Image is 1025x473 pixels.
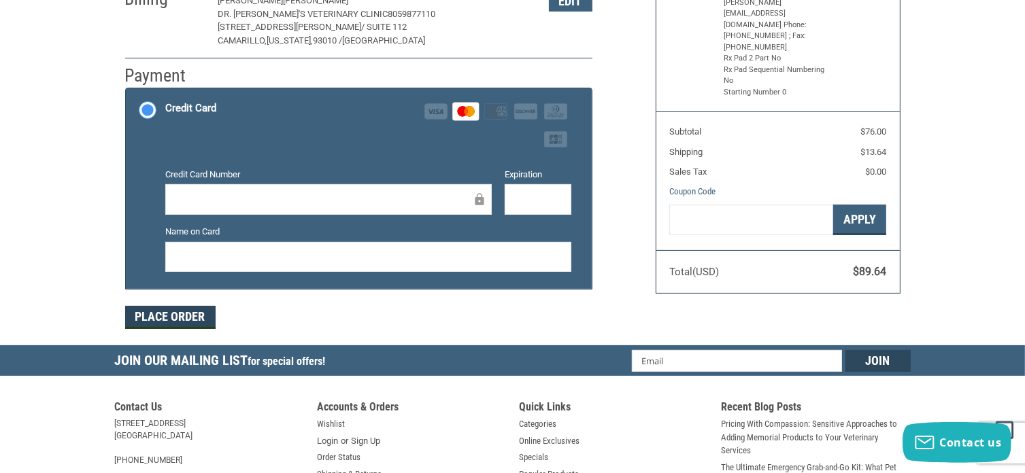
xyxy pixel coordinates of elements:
[165,225,571,239] label: Name on Card
[860,147,886,157] span: $13.64
[165,168,492,181] label: Credit Card Number
[125,65,205,87] h2: Payment
[724,53,829,65] li: Rx Pad 2 Part No
[853,265,886,278] span: $89.64
[115,345,333,380] h5: Join Our Mailing List
[218,22,361,32] span: [STREET_ADDRESS][PERSON_NAME]
[669,126,701,137] span: Subtotal
[845,350,911,372] input: Join
[865,167,886,177] span: $0.00
[267,35,313,46] span: [US_STATE],
[519,434,579,448] a: Online Exclusives
[669,186,716,196] a: Coupon Code
[388,9,435,19] span: 8059877110
[724,65,829,87] li: Rx Pad Sequential Numbering No
[317,400,506,417] h5: Accounts & Orders
[361,22,407,32] span: / SUITE 112
[505,168,571,181] label: Expiration
[351,434,380,448] a: Sign Up
[115,400,304,417] h5: Contact Us
[165,97,216,120] div: Credit Card
[218,9,388,19] span: DR. [PERSON_NAME]'S VETERINARY CLINIC
[669,167,707,177] span: Sales Tax
[833,205,886,235] button: Apply
[860,126,886,137] span: $76.00
[342,35,425,46] span: [GEOGRAPHIC_DATA]
[669,266,719,278] span: Total (USD)
[313,35,342,46] span: 93010 /
[125,306,216,329] button: Place Order
[722,400,911,417] h5: Recent Blog Posts
[669,205,833,235] input: Gift Certificate or Coupon Code
[722,417,911,457] a: Pricing With Compassion: Sensitive Approaches to Adding Memorial Products to Your Veterinary Serv...
[669,147,703,157] span: Shipping
[317,417,345,431] a: Wishlist
[519,400,708,417] h5: Quick Links
[248,355,326,368] span: for special offers!
[724,87,829,99] li: Starting Number 0
[115,417,304,466] address: [STREET_ADDRESS] [GEOGRAPHIC_DATA] [PHONE_NUMBER]
[333,434,356,448] span: or
[519,417,556,431] a: Categories
[218,35,267,46] span: CAMARILLO,
[317,434,338,448] a: Login
[903,422,1011,463] button: Contact us
[632,350,842,372] input: Email
[940,435,1002,450] span: Contact us
[519,451,548,464] a: Specials
[317,451,360,464] a: Order Status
